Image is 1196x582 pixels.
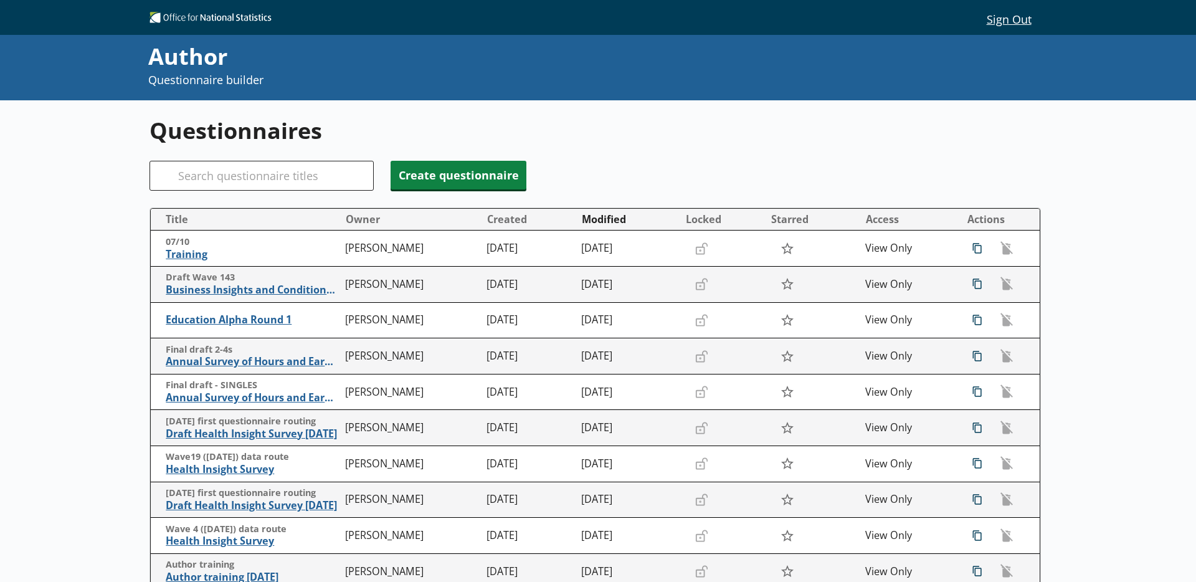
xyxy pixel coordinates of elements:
[576,302,680,338] td: [DATE]
[166,248,339,261] span: Training
[774,488,800,512] button: Star
[860,410,955,446] td: View Only
[148,41,805,72] div: Author
[166,416,339,427] span: [DATE] first questionnaire routing
[774,416,800,440] button: Star
[577,209,680,229] button: Modified
[576,518,680,554] td: [DATE]
[340,410,482,446] td: [PERSON_NAME]
[482,267,576,303] td: [DATE]
[391,161,526,189] button: Create questionnaire
[340,231,482,267] td: [PERSON_NAME]
[576,231,680,267] td: [DATE]
[340,338,482,374] td: [PERSON_NAME]
[860,518,955,554] td: View Only
[166,379,339,391] span: Final draft - SINGLES
[774,237,800,260] button: Star
[576,374,680,410] td: [DATE]
[166,451,339,463] span: Wave19 ([DATE]) data route
[576,410,680,446] td: [DATE]
[482,518,576,554] td: [DATE]
[482,231,576,267] td: [DATE]
[681,209,765,229] button: Locked
[860,374,955,410] td: View Only
[482,410,576,446] td: [DATE]
[774,272,800,296] button: Star
[576,338,680,374] td: [DATE]
[341,209,482,229] button: Owner
[166,535,339,548] span: Health Insight Survey
[482,374,576,410] td: [DATE]
[977,8,1041,29] button: Sign Out
[774,344,800,368] button: Star
[166,355,339,368] span: Annual Survey of Hours and Earnings ([PERSON_NAME])
[166,236,339,248] span: 07/10
[576,482,680,518] td: [DATE]
[166,313,339,327] span: Education Alpha Round 1
[482,302,576,338] td: [DATE]
[166,272,339,284] span: Draft Wave 143
[166,427,339,441] span: Draft Health Insight Survey [DATE]
[860,231,955,267] td: View Only
[774,523,800,547] button: Star
[166,463,339,476] span: Health Insight Survey
[482,209,576,229] button: Created
[482,446,576,482] td: [DATE]
[166,559,339,571] span: Author training
[774,308,800,332] button: Star
[576,446,680,482] td: [DATE]
[766,209,860,229] button: Starred
[860,338,955,374] td: View Only
[860,267,955,303] td: View Only
[860,302,955,338] td: View Only
[954,209,1040,231] th: Actions
[340,302,482,338] td: [PERSON_NAME]
[774,452,800,475] button: Star
[482,482,576,518] td: [DATE]
[148,72,805,88] p: Questionnaire builder
[340,482,482,518] td: [PERSON_NAME]
[166,523,339,535] span: Wave 4 ([DATE]) data route
[166,487,339,499] span: [DATE] first questionnaire routing
[340,518,482,554] td: [PERSON_NAME]
[166,284,339,297] span: Business Insights and Conditions Survey (BICS) draft
[156,209,339,229] button: Title
[860,482,955,518] td: View Only
[149,115,1041,146] h1: Questionnaires
[340,446,482,482] td: [PERSON_NAME]
[860,446,955,482] td: View Only
[340,374,482,410] td: [PERSON_NAME]
[482,338,576,374] td: [DATE]
[166,499,339,512] span: Draft Health Insight Survey [DATE]
[166,344,339,356] span: Final draft 2-4s
[576,267,680,303] td: [DATE]
[861,209,954,229] button: Access
[149,161,374,191] input: Search questionnaire titles
[166,391,339,404] span: Annual Survey of Hours and Earnings ([PERSON_NAME])
[340,267,482,303] td: [PERSON_NAME]
[774,380,800,404] button: Star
